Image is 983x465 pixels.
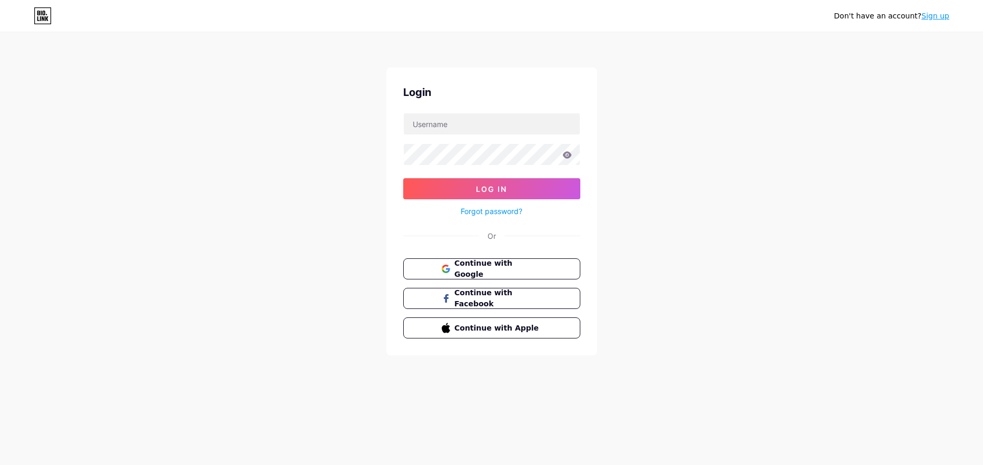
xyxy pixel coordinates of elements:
[454,258,541,280] span: Continue with Google
[404,113,580,134] input: Username
[461,206,522,217] a: Forgot password?
[454,323,541,334] span: Continue with Apple
[454,287,541,309] span: Continue with Facebook
[403,288,580,309] button: Continue with Facebook
[403,84,580,100] div: Login
[834,11,949,22] div: Don't have an account?
[403,258,580,279] button: Continue with Google
[476,185,507,193] span: Log In
[403,317,580,338] button: Continue with Apple
[921,12,949,20] a: Sign up
[488,230,496,241] div: Or
[403,178,580,199] button: Log In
